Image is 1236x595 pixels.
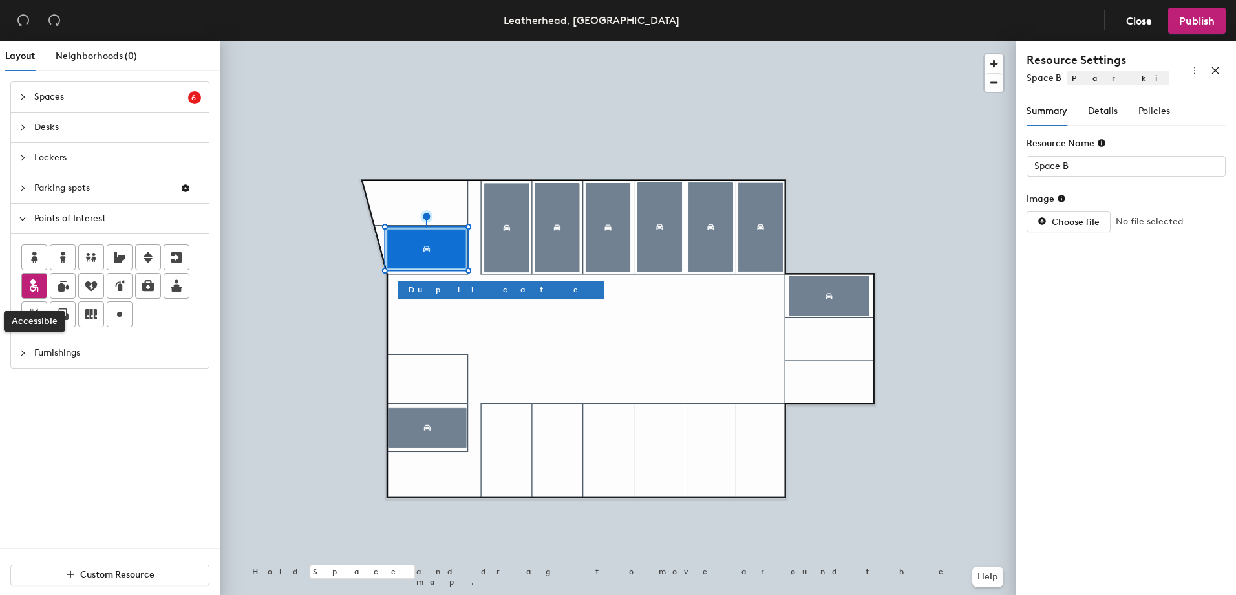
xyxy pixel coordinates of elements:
[1027,138,1106,149] div: Resource Name
[191,93,198,102] span: 6
[41,8,67,34] button: Redo (⌘ + ⇧ + Z)
[1027,105,1067,116] span: Summary
[1179,15,1215,27] span: Publish
[19,154,27,162] span: collapsed
[1088,105,1118,116] span: Details
[972,567,1003,587] button: Help
[34,173,170,203] span: Parking spots
[34,113,201,142] span: Desks
[188,91,201,104] sup: 6
[1116,215,1183,229] span: No file selected
[10,565,209,585] button: Custom Resource
[56,50,137,61] span: Neighborhoods (0)
[409,284,594,296] span: Duplicate
[19,124,27,131] span: collapsed
[19,184,27,192] span: collapsed
[10,8,36,34] button: Undo (⌘ + Z)
[1052,217,1100,228] span: Choose file
[19,349,27,357] span: collapsed
[5,50,35,61] span: Layout
[1027,156,1226,177] input: Unknown Parking Spots
[19,93,27,101] span: collapsed
[34,204,201,233] span: Points of Interest
[1138,105,1170,116] span: Policies
[1168,8,1226,34] button: Publish
[1027,52,1169,69] h4: Resource Settings
[34,82,188,112] span: Spaces
[1115,8,1163,34] button: Close
[34,338,201,368] span: Furnishings
[1126,15,1152,27] span: Close
[1211,66,1220,75] span: close
[21,273,47,299] button: Accessible
[17,14,30,27] span: undo
[34,143,201,173] span: Lockers
[1027,72,1061,83] span: Space B
[504,12,679,28] div: Leatherhead, [GEOGRAPHIC_DATA]
[19,215,27,222] span: expanded
[1190,66,1199,75] span: more
[1027,211,1111,232] button: Choose file
[398,281,604,299] button: Duplicate
[1027,193,1066,204] div: Image
[80,569,154,580] span: Custom Resource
